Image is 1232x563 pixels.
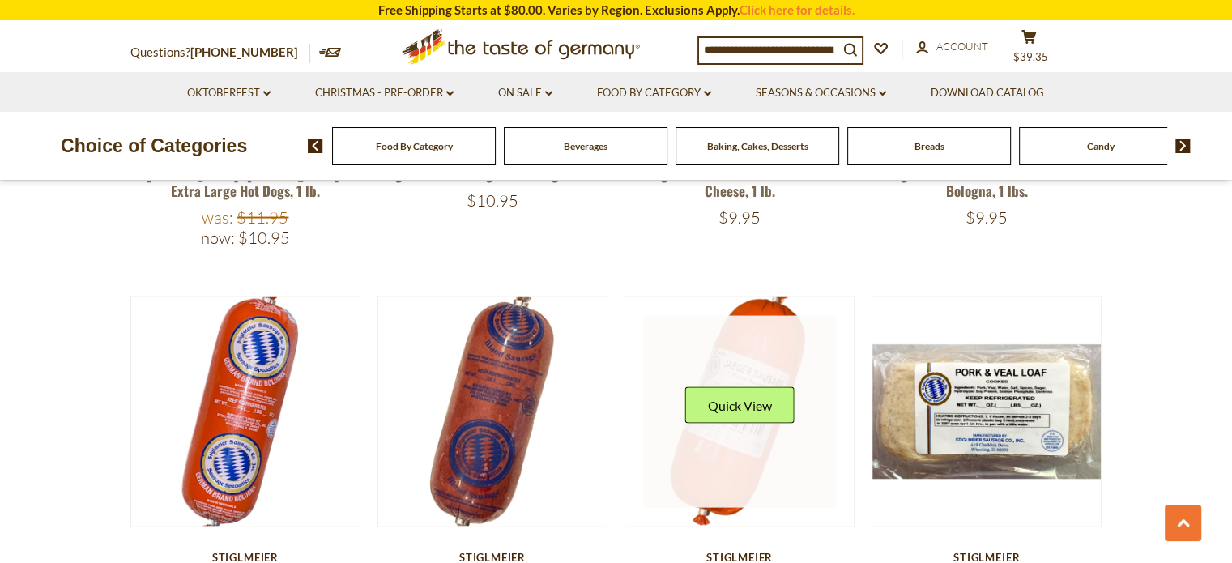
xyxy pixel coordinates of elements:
a: Stiglmeier "Suelze" German Head Cheese, 1 lb. [645,164,835,201]
span: $9.95 [718,207,761,228]
span: Account [936,40,988,53]
a: Oktoberfest [187,84,271,102]
a: Breads [914,140,944,152]
a: Candy [1087,140,1115,152]
a: Food By Category [597,84,711,102]
a: Account [916,38,988,56]
a: Click here for details. [740,2,855,17]
a: [PERSON_NAME] "[PERSON_NAME]" Extra Large Hot Dogs, 1 lb. [147,164,344,201]
button: $39.35 [1005,29,1054,70]
a: Stiglmeier "Bierwurst" German Ham Bologna, 1 lbs. [885,164,1089,201]
a: Seasons & Occasions [756,84,886,102]
a: Beverages [564,140,607,152]
span: $10.95 [467,190,518,211]
span: $10.95 [238,228,290,248]
img: Stiglmeier "Fleischwurst" German Bologna, 1 lb. [131,297,360,527]
img: next arrow [1175,139,1191,153]
p: Questions? [130,42,310,63]
a: Christmas - PRE-ORDER [315,84,454,102]
label: Was: [202,207,233,228]
img: Stiglmeier "Jaegerwurst" Hunter Sausage, 1 lbs. [625,297,855,527]
a: On Sale [498,84,552,102]
span: $39.35 [1013,50,1048,63]
button: Quick View [685,387,795,424]
img: Stiglmeier Bavarian-style Leberkaese (pork and veal), 2 lbs. [872,297,1102,527]
span: $11.95 [237,207,288,228]
label: Now: [201,228,235,248]
img: Stiglmeier "Blutwurst" Blood Sausage, 1 lbs. [378,297,607,527]
span: $9.95 [966,207,1008,228]
a: [PHONE_NUMBER] [190,45,298,59]
a: Baking, Cakes, Desserts [707,140,808,152]
a: Food By Category [376,140,453,152]
img: previous arrow [308,139,323,153]
a: Download Catalog [931,84,1044,102]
